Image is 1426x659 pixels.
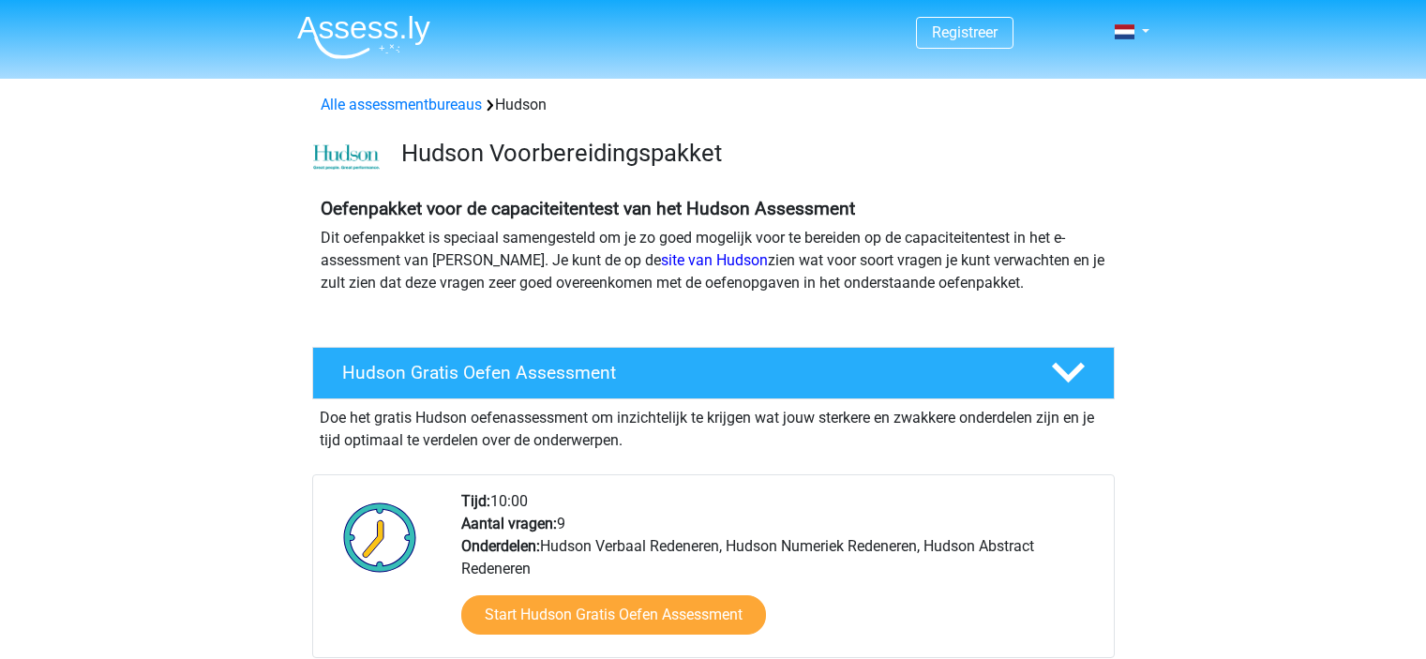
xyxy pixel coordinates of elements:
[305,347,1122,399] a: Hudson Gratis Oefen Assessment
[932,23,998,41] a: Registreer
[297,15,430,59] img: Assessly
[313,144,380,171] img: cefd0e47479f4eb8e8c001c0d358d5812e054fa8.png
[401,139,1100,168] h3: Hudson Voorbereidingspakket
[661,251,768,269] a: site van Hudson
[321,227,1106,294] p: Dit oefenpakket is speciaal samengesteld om je zo goed mogelijk voor te bereiden op de capaciteit...
[313,94,1114,116] div: Hudson
[342,362,1021,383] h4: Hudson Gratis Oefen Assessment
[333,490,428,584] img: Klok
[461,537,540,555] b: Onderdelen:
[461,515,557,532] b: Aantal vragen:
[321,198,855,219] b: Oefenpakket voor de capaciteitentest van het Hudson Assessment
[321,96,482,113] a: Alle assessmentbureaus
[447,490,1113,657] div: 10:00 9 Hudson Verbaal Redeneren, Hudson Numeriek Redeneren, Hudson Abstract Redeneren
[312,399,1115,452] div: Doe het gratis Hudson oefenassessment om inzichtelijk te krijgen wat jouw sterkere en zwakkere on...
[461,595,766,635] a: Start Hudson Gratis Oefen Assessment
[461,492,490,510] b: Tijd:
